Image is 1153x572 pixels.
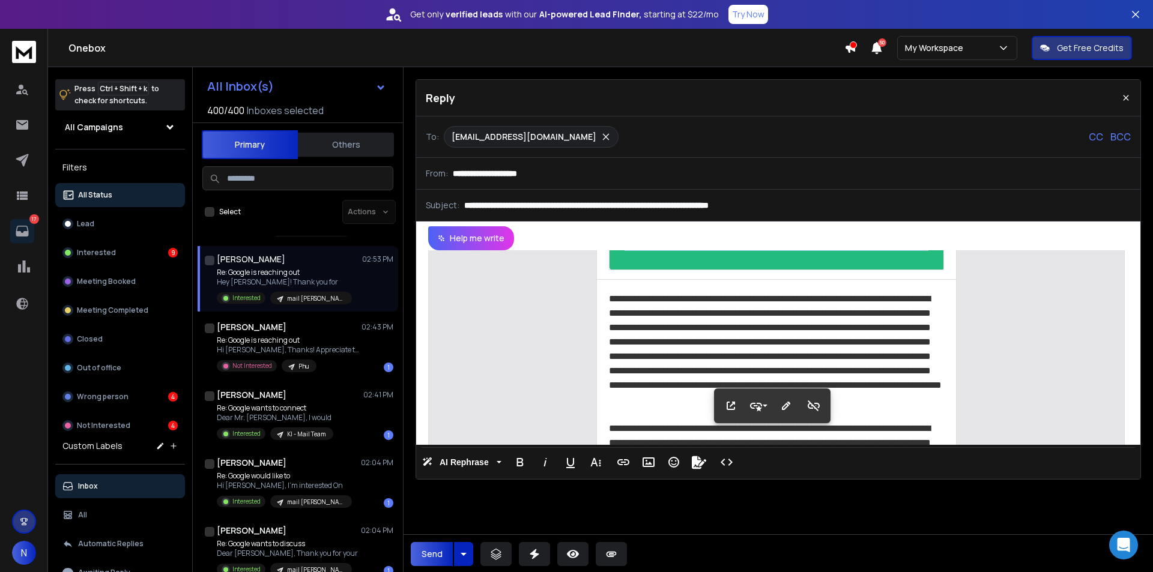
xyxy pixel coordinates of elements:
p: KI - Mail Team [287,430,326,439]
p: Re: Google wants to connect [217,403,333,413]
button: Out of office [55,356,185,380]
p: Inbox [78,481,98,491]
p: Out of office [77,363,121,373]
p: CC [1089,130,1103,144]
h1: All Campaigns [65,121,123,133]
p: Not Interested [232,361,272,370]
h3: Filters [55,159,185,176]
h1: [PERSON_NAME] [217,253,285,265]
span: AI Rephrase [437,457,491,468]
h1: [PERSON_NAME] [217,321,286,333]
strong: verified leads [446,8,503,20]
span: Ctrl + Shift + k [98,82,149,95]
button: Inbox [55,474,185,498]
img: logo [12,41,36,63]
p: My Workspace [905,42,968,54]
h1: [PERSON_NAME] [217,525,286,537]
p: Dear Mr. [PERSON_NAME], I would [217,413,333,423]
button: Lead [55,212,185,236]
p: Dear [PERSON_NAME], Thank you for your [217,549,358,558]
div: 4 [168,392,178,402]
button: Code View [715,450,738,474]
p: BCC [1110,130,1131,144]
p: Closed [77,334,103,344]
p: Hi [PERSON_NAME], I’m interested On [217,481,352,490]
button: All Status [55,183,185,207]
strong: AI-powered Lead Finder, [539,8,641,20]
p: 02:43 PM [362,322,393,332]
p: mail [PERSON_NAME] [287,294,345,303]
p: Automatic Replies [78,539,144,549]
span: 400 / 400 [207,103,244,118]
button: Send [411,542,453,566]
p: Hey [PERSON_NAME]! Thank you for [217,277,352,287]
button: Others [298,131,394,158]
span: 50 [878,38,886,47]
button: N [12,541,36,565]
div: 4 [168,421,178,430]
button: Meeting Completed [55,298,185,322]
p: mail [PERSON_NAME] [287,498,345,507]
p: Subject: [426,199,459,211]
button: Signature [688,450,710,474]
p: Interested [232,294,261,303]
button: Get Free Credits [1032,36,1132,60]
button: Help me write [428,226,514,250]
p: 02:04 PM [361,458,393,468]
button: Open Link [719,394,742,418]
button: All Campaigns [55,115,185,139]
p: Phu [298,362,309,371]
a: 17 [10,219,34,243]
p: 02:04 PM [361,526,393,535]
p: Try Now [732,8,764,20]
p: Get Free Credits [1057,42,1124,54]
p: All [78,510,87,520]
button: Underline (Ctrl+U) [559,450,582,474]
button: Meeting Booked [55,269,185,294]
p: All Status [78,190,112,200]
button: Try Now [728,5,768,24]
h1: [PERSON_NAME] [217,389,286,401]
p: Wrong person [77,392,129,402]
div: 1 [384,430,393,440]
p: Meeting Booked [77,277,136,286]
p: From: [426,167,448,179]
button: Italic (Ctrl+I) [534,450,557,474]
div: 9 [168,248,178,257]
p: 17 [29,214,39,224]
div: 1 [384,498,393,508]
h1: [PERSON_NAME] [217,457,286,469]
p: To: [426,131,439,143]
p: Hi [PERSON_NAME], Thanks! Appreciate the [217,345,361,355]
p: 02:41 PM [363,390,393,400]
p: 02:53 PM [362,254,393,264]
p: Interested [77,248,116,257]
div: 1 [384,363,393,372]
p: Re: Google wants to discuss [217,539,358,549]
p: Reply [426,89,455,106]
button: Primary [202,130,298,159]
h1: All Inbox(s) [207,80,274,92]
button: More Text [584,450,607,474]
p: Interested [232,497,261,506]
h3: Inboxes selected [247,103,324,118]
p: Meeting Completed [77,306,148,315]
p: Interested [232,429,261,438]
div: Open Intercom Messenger [1109,531,1138,559]
p: [EMAIL_ADDRESS][DOMAIN_NAME] [452,131,596,143]
h1: Onebox [68,41,844,55]
button: Insert Image (Ctrl+P) [637,450,660,474]
button: All [55,503,185,527]
button: Closed [55,327,185,351]
button: Not Interested4 [55,414,185,438]
button: Automatic Replies [55,532,185,556]
p: Re: Google would like to [217,471,352,481]
button: AI Rephrase [420,450,504,474]
p: Get only with our starting at $22/mo [410,8,719,20]
h3: Custom Labels [62,440,123,452]
button: Emoticons [662,450,685,474]
button: Wrong person4 [55,385,185,409]
p: Not Interested [77,421,130,430]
